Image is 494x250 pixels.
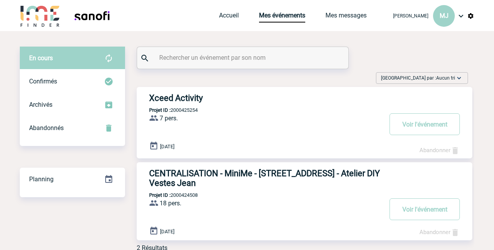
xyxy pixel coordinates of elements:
a: Planning [20,167,125,190]
span: Abandonnés [29,124,64,132]
p: 2000424508 [137,192,198,198]
p: 2000425254 [137,107,198,113]
span: Archivés [29,101,52,108]
img: baseline_expand_more_white_24dp-b.png [455,74,463,82]
a: CENTRALISATION - MiniMe - [STREET_ADDRESS] - Atelier DIY Vestes Jean [137,168,472,188]
h3: CENTRALISATION - MiniMe - [STREET_ADDRESS] - Atelier DIY Vestes Jean [149,168,382,188]
span: 18 pers. [160,200,181,207]
span: Planning [29,175,54,183]
div: Retrouvez ici tous vos évènements avant confirmation [20,47,125,70]
div: Retrouvez ici tous vos événements annulés [20,116,125,140]
span: Confirmés [29,78,57,85]
b: Projet ID : [149,192,170,198]
div: Retrouvez ici tous les événements que vous avez décidé d'archiver [20,93,125,116]
input: Rechercher un événement par son nom [157,52,330,63]
span: En cours [29,54,53,62]
span: 7 pers. [160,115,178,122]
a: Accueil [219,12,239,23]
a: Mes événements [259,12,305,23]
a: Mes messages [325,12,367,23]
b: Projet ID : [149,107,170,113]
a: Abandonner [419,229,460,236]
div: Retrouvez ici tous vos événements organisés par date et état d'avancement [20,168,125,191]
button: Voir l'événement [390,113,460,135]
a: Abandonner [419,147,460,154]
h3: Xceed Activity [149,93,382,103]
button: Voir l'événement [390,198,460,220]
span: MJ [440,12,449,19]
span: [GEOGRAPHIC_DATA] par : [381,74,455,82]
span: [DATE] [160,229,174,234]
img: IME-Finder [20,5,60,27]
span: [DATE] [160,144,174,149]
span: Aucun tri [436,75,455,81]
a: Xceed Activity [137,93,472,103]
span: [PERSON_NAME] [393,13,428,19]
